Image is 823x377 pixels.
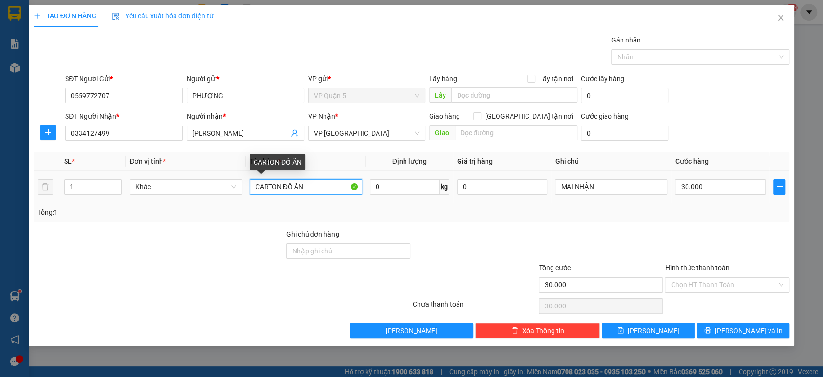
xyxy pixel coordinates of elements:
span: kg [440,179,449,195]
span: user-add [291,129,298,137]
span: [GEOGRAPHIC_DATA] tận nơi [481,111,577,122]
span: [PERSON_NAME] [628,325,679,336]
button: save[PERSON_NAME] [602,323,694,338]
span: [PERSON_NAME] [386,325,437,336]
div: VP Quận 5 [8,8,68,31]
input: VD: Bàn, Ghế [250,179,362,195]
div: VP gửi [308,73,426,84]
span: Nhận: [75,9,98,19]
span: close [777,14,784,22]
span: delete [512,327,518,335]
span: Giao hàng [429,112,460,120]
span: printer [704,327,711,335]
span: plus [34,13,40,19]
span: Yêu cầu xuất hóa đơn điện tử [112,12,214,20]
button: printer[PERSON_NAME] và In [697,323,789,338]
span: Định lượng [392,157,427,165]
input: Dọc đường [451,87,577,103]
span: Giá trị hàng [457,157,493,165]
div: Người nhận [187,111,304,122]
label: Ghi chú đơn hàng [286,230,339,238]
span: Cước hàng [675,157,708,165]
button: plus [40,125,56,140]
span: Xóa Thông tin [522,325,564,336]
input: Ghi chú đơn hàng [286,243,411,259]
label: Gán nhãn [611,36,641,44]
div: Tổng: 1 [38,207,318,218]
span: Đơn vị tính [130,157,166,165]
input: Ghi Chú [555,179,667,195]
span: Lấy tận nơi [535,73,577,84]
span: CC : [74,65,87,75]
span: VP Quận 5 [314,88,420,103]
span: SL [64,157,72,165]
div: VP Phước Long 2 [75,8,141,31]
button: deleteXóa Thông tin [475,323,600,338]
button: Close [767,5,794,32]
span: VP Phước Bình [314,126,420,140]
span: Khác [135,180,236,194]
div: LINH [8,31,68,43]
button: delete [38,179,53,195]
span: Giao [429,125,455,140]
label: Cước giao hàng [581,112,629,120]
span: Lấy hàng [429,75,457,83]
span: TẠO ĐƠN HÀNG [34,12,96,20]
span: plus [41,128,55,136]
div: Người gửi [187,73,304,84]
button: plus [773,179,785,195]
span: [PERSON_NAME] và In [715,325,783,336]
button: [PERSON_NAME] [350,323,474,338]
input: Cước lấy hàng [581,88,668,103]
span: save [617,327,624,335]
th: Ghi chú [551,152,671,171]
label: Hình thức thanh toán [665,264,729,272]
div: CARTON ĐỒ ĂN [250,154,305,170]
label: Cước lấy hàng [581,75,624,83]
div: SĐT Người Nhận [65,111,183,122]
span: Gửi: [8,9,23,19]
div: NHI [75,31,141,43]
img: icon [112,13,120,20]
input: Dọc đường [455,125,577,140]
span: plus [774,183,785,191]
span: Tổng cước [539,264,570,272]
div: SĐT Người Gửi [65,73,183,84]
input: Cước giao hàng [581,126,668,141]
span: Lấy [429,87,451,103]
span: VP Nhận [308,112,335,120]
div: Chưa thanh toán [412,299,538,316]
div: 30.000 [74,62,142,76]
input: 0 [457,179,548,195]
